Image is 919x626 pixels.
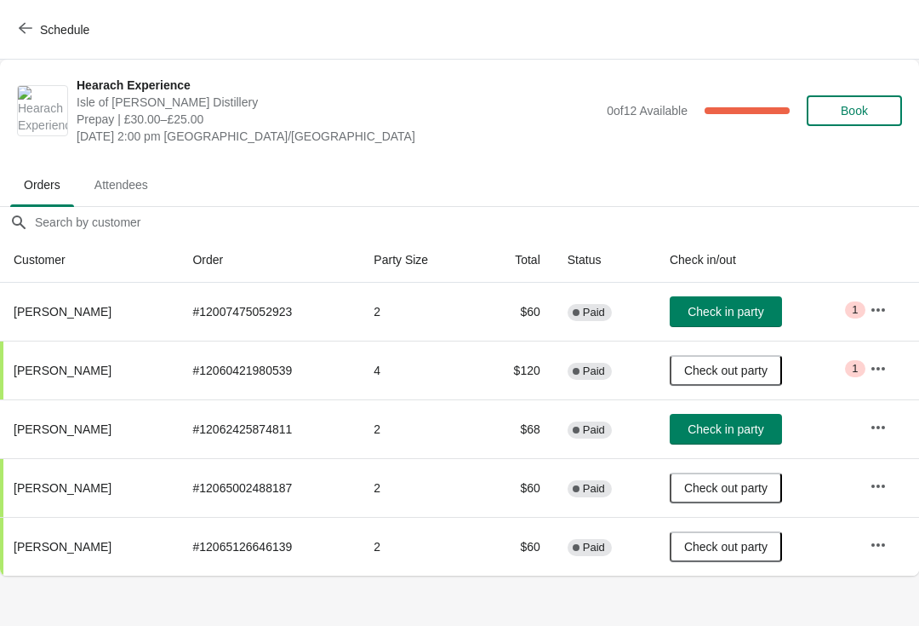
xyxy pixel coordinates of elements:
[583,541,605,554] span: Paid
[670,531,782,562] button: Check out party
[807,95,902,126] button: Book
[360,399,477,458] td: 2
[684,481,768,495] span: Check out party
[670,473,782,503] button: Check out party
[40,23,89,37] span: Schedule
[77,128,598,145] span: [DATE] 2:00 pm [GEOGRAPHIC_DATA]/[GEOGRAPHIC_DATA]
[360,341,477,399] td: 4
[179,517,360,576] td: # 12065126646139
[583,482,605,496] span: Paid
[684,364,768,377] span: Check out party
[360,238,477,283] th: Party Size
[477,517,553,576] td: $60
[360,283,477,341] td: 2
[179,238,360,283] th: Order
[10,169,74,200] span: Orders
[179,341,360,399] td: # 12060421980539
[670,414,782,445] button: Check in party
[607,104,688,118] span: 0 of 12 Available
[477,458,553,517] td: $60
[34,207,919,238] input: Search by customer
[14,364,111,377] span: [PERSON_NAME]
[670,355,782,386] button: Check out party
[81,169,162,200] span: Attendees
[14,422,111,436] span: [PERSON_NAME]
[18,86,67,135] img: Hearach Experience
[852,303,858,317] span: 1
[554,238,656,283] th: Status
[77,94,598,111] span: Isle of [PERSON_NAME] Distillery
[179,283,360,341] td: # 12007475052923
[852,362,858,376] span: 1
[688,305,763,319] span: Check in party
[477,341,553,399] td: $120
[9,14,103,45] button: Schedule
[477,238,553,283] th: Total
[656,238,856,283] th: Check in/out
[14,481,111,495] span: [PERSON_NAME]
[583,365,605,378] span: Paid
[684,540,768,554] span: Check out party
[77,77,598,94] span: Hearach Experience
[841,104,868,118] span: Book
[688,422,763,436] span: Check in party
[77,111,598,128] span: Prepay | £30.00–£25.00
[477,399,553,458] td: $68
[14,305,111,319] span: [PERSON_NAME]
[360,517,477,576] td: 2
[583,306,605,319] span: Paid
[360,458,477,517] td: 2
[179,458,360,517] td: # 12065002488187
[14,540,111,554] span: [PERSON_NAME]
[583,423,605,437] span: Paid
[179,399,360,458] td: # 12062425874811
[477,283,553,341] td: $60
[670,296,782,327] button: Check in party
